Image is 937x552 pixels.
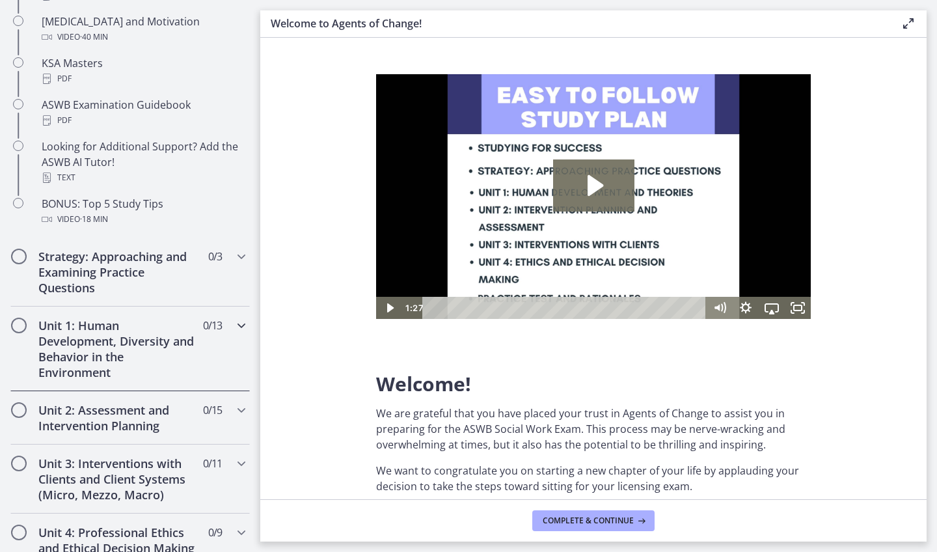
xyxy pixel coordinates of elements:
div: PDF [42,113,245,128]
h3: Welcome to Agents of Change! [271,16,880,31]
span: 0 / 11 [203,456,222,471]
button: Mute [331,223,357,245]
button: Fullscreen [409,223,435,245]
span: · 40 min [80,29,108,45]
p: We are grateful that you have placed your trust in Agents of Change to assist you in preparing fo... [376,406,811,452]
div: ASWB Examination Guidebook [42,97,245,128]
div: PDF [42,71,245,87]
div: KSA Masters [42,55,245,87]
h2: Unit 3: Interventions with Clients and Client Systems (Micro, Mezzo, Macro) [38,456,197,503]
button: Complete & continue [532,510,655,531]
span: 0 / 9 [208,525,222,540]
p: We want to congratulate you on starting a new chapter of your life by applauding your decision to... [376,463,811,494]
div: Playbar [56,223,324,245]
div: BONUS: Top 5 Study Tips [42,196,245,227]
span: 0 / 3 [208,249,222,264]
span: 0 / 15 [203,402,222,418]
div: Video [42,29,245,45]
span: 0 / 13 [203,318,222,333]
span: Welcome! [376,370,471,397]
h2: Strategy: Approaching and Examining Practice Questions [38,249,197,296]
div: Text [42,170,245,186]
button: Play Video: c1o6hcmjueu5qasqsu00.mp4 [177,85,258,137]
div: Looking for Additional Support? Add the ASWB AI Tutor! [42,139,245,186]
button: Show settings menu [357,223,383,245]
button: Airplay [383,223,409,245]
div: Video [42,212,245,227]
h2: Unit 1: Human Development, Diversity and Behavior in the Environment [38,318,197,380]
span: · 18 min [80,212,108,227]
h2: Unit 2: Assessment and Intervention Planning [38,402,197,434]
span: Complete & continue [543,516,634,526]
div: [MEDICAL_DATA] and Motivation [42,14,245,45]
